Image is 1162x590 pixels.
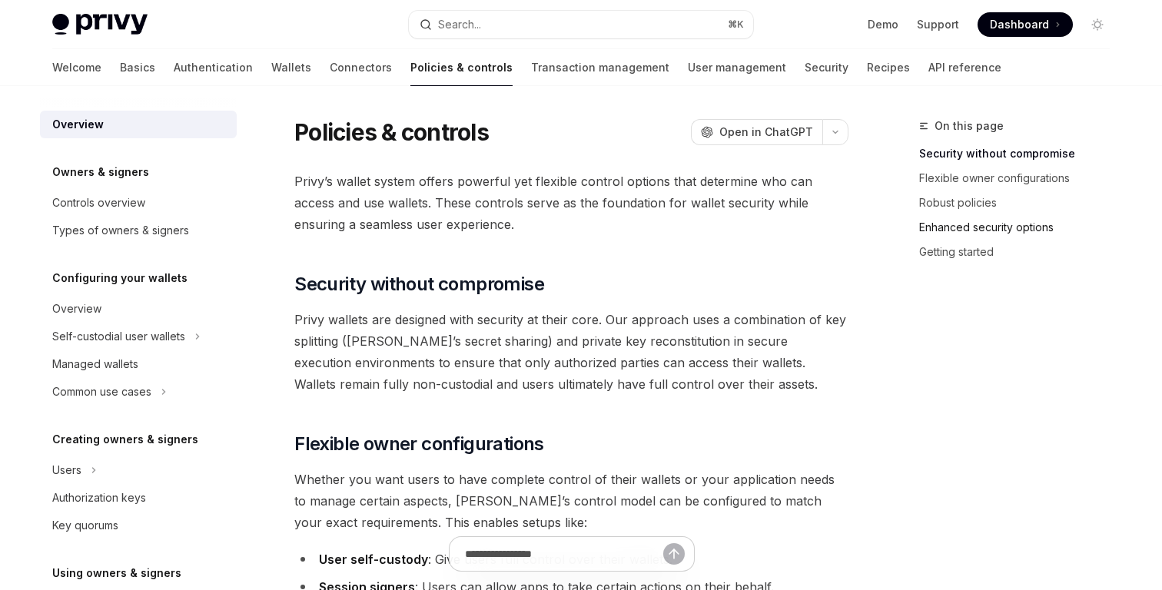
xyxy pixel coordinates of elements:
a: Types of owners & signers [40,217,237,244]
a: Enhanced security options [919,215,1122,240]
a: Robust policies [919,191,1122,215]
a: User management [688,49,786,86]
a: Authorization keys [40,484,237,512]
span: Privy wallets are designed with security at their core. Our approach uses a combination of key sp... [294,309,848,395]
span: ⌘ K [728,18,744,31]
span: Whether you want users to have complete control of their wallets or your application needs to man... [294,469,848,533]
div: Managed wallets [52,355,138,373]
a: Authentication [174,49,253,86]
div: Self-custodial user wallets [52,327,185,346]
a: Managed wallets [40,350,237,378]
div: Types of owners & signers [52,221,189,240]
div: Users [52,461,81,479]
a: Security [805,49,848,86]
a: Dashboard [978,12,1073,37]
div: Overview [52,300,101,318]
a: Support [917,17,959,32]
div: Search... [438,15,481,34]
a: Basics [120,49,155,86]
a: Controls overview [40,189,237,217]
button: Toggle Users section [40,456,237,484]
a: Transaction management [531,49,669,86]
input: Ask a question... [465,537,663,571]
span: Security without compromise [294,272,544,297]
a: Flexible owner configurations [919,166,1122,191]
a: Key quorums [40,512,237,539]
a: Overview [40,111,237,138]
a: Getting started [919,240,1122,264]
button: Open in ChatGPT [691,119,822,145]
img: light logo [52,14,148,35]
a: Wallets [271,49,311,86]
a: Policies & controls [410,49,513,86]
a: Demo [868,17,898,32]
a: Overview [40,295,237,323]
div: Overview [52,115,104,134]
span: Flexible owner configurations [294,432,544,456]
h5: Using owners & signers [52,564,181,582]
button: Toggle dark mode [1085,12,1110,37]
button: Send message [663,543,685,565]
a: Welcome [52,49,101,86]
a: Recipes [867,49,910,86]
div: Authorization keys [52,489,146,507]
h5: Creating owners & signers [52,430,198,449]
span: On this page [935,117,1004,135]
h1: Policies & controls [294,118,489,146]
span: Dashboard [990,17,1049,32]
button: Open search [409,11,753,38]
a: Connectors [330,49,392,86]
span: Open in ChatGPT [719,124,813,140]
a: Security without compromise [919,141,1122,166]
div: Common use cases [52,383,151,401]
span: Privy’s wallet system offers powerful yet flexible control options that determine who can access ... [294,171,848,235]
h5: Owners & signers [52,163,149,181]
div: Key quorums [52,516,118,535]
div: Controls overview [52,194,145,212]
button: Toggle Self-custodial user wallets section [40,323,237,350]
button: Toggle Common use cases section [40,378,237,406]
h5: Configuring your wallets [52,269,188,287]
a: API reference [928,49,1001,86]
